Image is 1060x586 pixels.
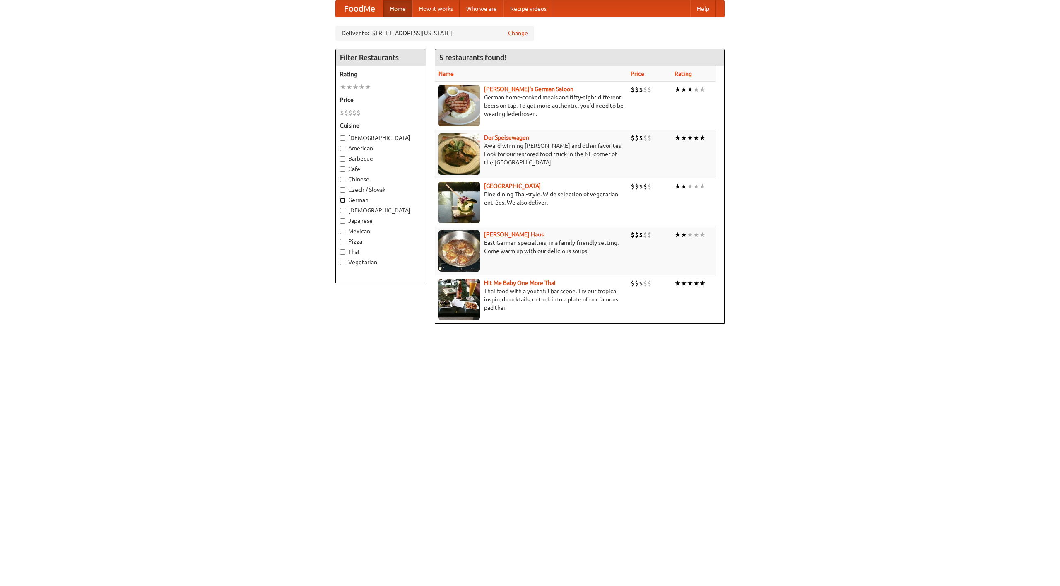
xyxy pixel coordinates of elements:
input: Barbecue [340,156,345,162]
a: Help [690,0,716,17]
a: Name [438,70,454,77]
li: $ [631,85,635,94]
label: Thai [340,248,422,256]
input: [DEMOGRAPHIC_DATA] [340,208,345,213]
a: [PERSON_NAME] Haus [484,231,544,238]
input: Mexican [340,229,345,234]
label: Cafe [340,165,422,173]
li: ★ [365,82,371,92]
li: $ [357,108,361,117]
li: ★ [687,133,693,142]
li: $ [635,85,639,94]
li: $ [639,230,643,239]
li: $ [631,230,635,239]
li: ★ [675,230,681,239]
a: [GEOGRAPHIC_DATA] [484,183,541,189]
a: [PERSON_NAME]'s German Saloon [484,86,573,92]
label: German [340,196,422,204]
a: Who we are [460,0,503,17]
li: ★ [675,85,681,94]
li: ★ [687,85,693,94]
li: $ [635,182,639,191]
li: ★ [699,85,706,94]
li: ★ [681,279,687,288]
p: Award-winning [PERSON_NAME] and other favorites. Look for our restored food truck in the NE corne... [438,142,624,166]
li: ★ [693,279,699,288]
input: Vegetarian [340,260,345,265]
h5: Price [340,96,422,104]
a: Der Speisewagen [484,134,529,141]
label: Japanese [340,217,422,225]
label: [DEMOGRAPHIC_DATA] [340,206,422,215]
li: $ [643,230,647,239]
label: Mexican [340,227,422,235]
li: $ [348,108,352,117]
input: Czech / Slovak [340,187,345,193]
p: Fine dining Thai-style. Wide selection of vegetarian entrées. We also deliver. [438,190,624,207]
a: Price [631,70,644,77]
li: $ [635,279,639,288]
li: $ [643,279,647,288]
li: $ [631,182,635,191]
input: [DEMOGRAPHIC_DATA] [340,135,345,141]
label: Czech / Slovak [340,186,422,194]
li: ★ [681,85,687,94]
label: [DEMOGRAPHIC_DATA] [340,134,422,142]
li: $ [643,182,647,191]
img: babythai.jpg [438,279,480,320]
li: $ [643,133,647,142]
li: ★ [699,279,706,288]
p: East German specialties, in a family-friendly setting. Come warm up with our delicious soups. [438,239,624,255]
a: Change [508,29,528,37]
li: ★ [687,230,693,239]
label: Vegetarian [340,258,422,266]
a: Rating [675,70,692,77]
input: Pizza [340,239,345,244]
img: speisewagen.jpg [438,133,480,175]
ng-pluralize: 5 restaurants found! [439,53,506,61]
li: ★ [699,182,706,191]
label: American [340,144,422,152]
li: $ [352,108,357,117]
input: Thai [340,249,345,255]
label: Pizza [340,237,422,246]
label: Barbecue [340,154,422,163]
li: ★ [675,133,681,142]
li: $ [639,182,643,191]
input: German [340,198,345,203]
li: ★ [340,82,346,92]
li: ★ [675,279,681,288]
img: kohlhaus.jpg [438,230,480,272]
li: ★ [693,230,699,239]
li: $ [631,133,635,142]
img: esthers.jpg [438,85,480,126]
a: Recipe videos [503,0,553,17]
a: How it works [412,0,460,17]
li: ★ [687,182,693,191]
li: ★ [681,182,687,191]
li: ★ [675,182,681,191]
li: ★ [681,133,687,142]
label: Chinese [340,175,422,183]
li: $ [643,85,647,94]
li: $ [635,133,639,142]
h5: Rating [340,70,422,78]
li: ★ [687,279,693,288]
h4: Filter Restaurants [336,49,426,66]
li: $ [639,133,643,142]
li: ★ [346,82,352,92]
input: American [340,146,345,151]
li: $ [647,85,651,94]
li: ★ [352,82,359,92]
li: $ [631,279,635,288]
li: $ [639,85,643,94]
li: ★ [359,82,365,92]
h5: Cuisine [340,121,422,130]
a: Home [383,0,412,17]
li: ★ [693,85,699,94]
input: Cafe [340,166,345,172]
li: $ [647,133,651,142]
